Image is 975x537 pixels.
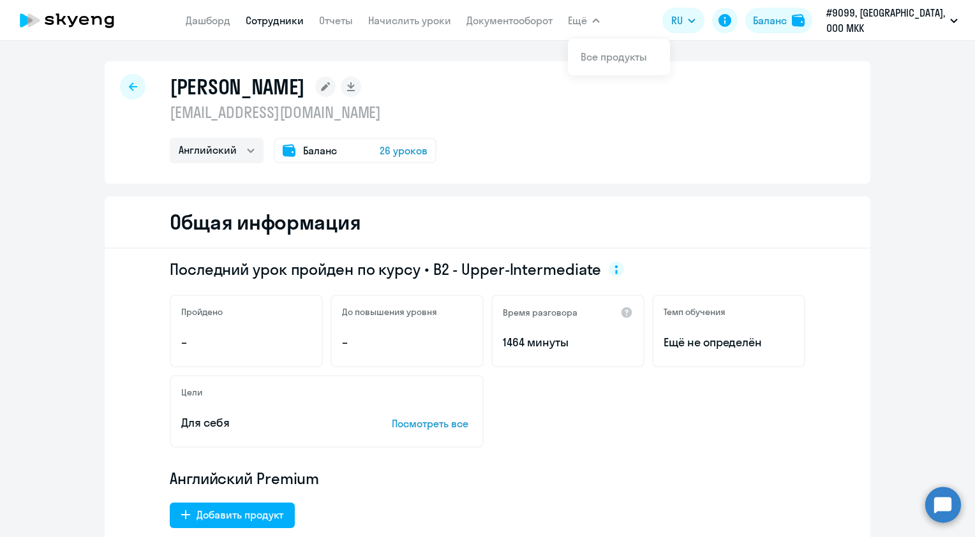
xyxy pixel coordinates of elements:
a: Все продукты [581,50,647,63]
a: Документооборот [466,14,553,27]
span: 26 уроков [380,143,428,158]
span: Ещё не определён [664,334,794,351]
h5: Пройдено [181,306,223,318]
p: – [181,334,311,351]
h5: Темп обучения [664,306,726,318]
button: #9099, [GEOGRAPHIC_DATA], ООО МКК [820,5,964,36]
p: 1464 минуты [503,334,633,351]
a: Начислить уроки [368,14,451,27]
h2: Общая информация [170,209,361,235]
p: – [342,334,472,351]
h5: Цели [181,386,202,398]
a: Сотрудники [246,14,304,27]
h5: До повышения уровня [342,306,437,318]
h1: [PERSON_NAME] [170,74,305,99]
a: Дашборд [186,14,230,27]
span: RU [671,13,683,28]
button: Добавить продукт [170,503,295,528]
span: Ещё [568,13,587,28]
div: Баланс [753,13,787,28]
span: Английский Premium [170,468,319,489]
span: Последний урок пройден по курсу • B2 - Upper-Intermediate [170,259,601,279]
span: Баланс [303,143,337,158]
p: Для себя [181,415,352,431]
p: [EMAIL_ADDRESS][DOMAIN_NAME] [170,102,436,122]
p: #9099, [GEOGRAPHIC_DATA], ООО МКК [826,5,945,36]
div: Добавить продукт [197,507,283,522]
button: Балансbalance [745,8,812,33]
button: Ещё [568,8,600,33]
p: Посмотреть все [392,416,472,431]
a: Отчеты [319,14,353,27]
button: RU [662,8,704,33]
h5: Время разговора [503,307,577,318]
img: balance [792,14,805,27]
